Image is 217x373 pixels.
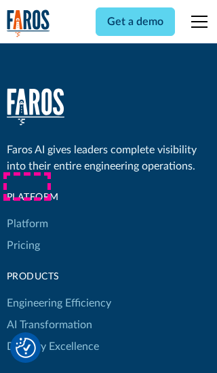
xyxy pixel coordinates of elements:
[7,9,50,37] img: Logo of the analytics and reporting company Faros.
[7,88,64,125] img: Faros Logo White
[7,142,211,174] div: Faros AI gives leaders complete visibility into their entire engineering operations.
[16,338,36,358] button: Cookie Settings
[7,314,92,336] a: AI Transformation
[7,270,111,284] div: products
[7,336,99,357] a: Delivery Excellence
[96,7,175,36] a: Get a demo
[7,9,50,37] a: home
[7,235,40,256] a: Pricing
[7,191,111,205] div: Platform
[7,292,111,314] a: Engineering Efficiency
[16,338,36,358] img: Revisit consent button
[7,213,48,235] a: Platform
[7,88,64,125] a: home
[183,5,210,38] div: menu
